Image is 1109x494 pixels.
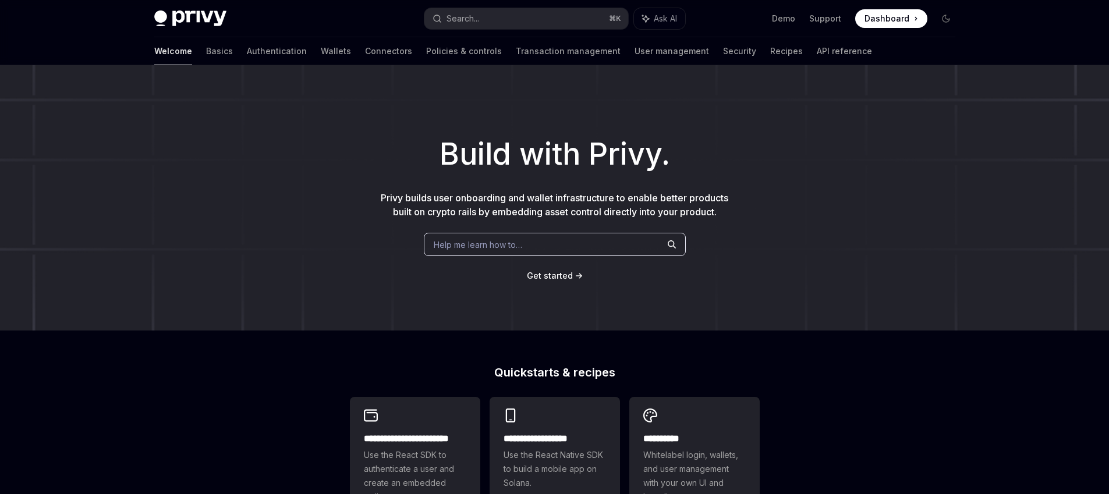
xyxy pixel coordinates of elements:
span: ⌘ K [609,14,621,23]
img: dark logo [154,10,226,27]
span: Ask AI [654,13,677,24]
a: Authentication [247,37,307,65]
button: Ask AI [634,8,685,29]
a: Get started [527,270,573,282]
button: Search...⌘K [424,8,628,29]
a: Demo [772,13,795,24]
a: Connectors [365,37,412,65]
h1: Build with Privy. [19,132,1090,177]
a: Dashboard [855,9,927,28]
span: Get started [527,271,573,280]
a: API reference [817,37,872,65]
a: Security [723,37,756,65]
a: Recipes [770,37,803,65]
button: Toggle dark mode [937,9,955,28]
span: Use the React Native SDK to build a mobile app on Solana. [504,448,606,490]
a: Welcome [154,37,192,65]
a: User management [635,37,709,65]
span: Help me learn how to… [434,239,522,251]
a: Transaction management [516,37,621,65]
a: Wallets [321,37,351,65]
h2: Quickstarts & recipes [350,367,760,378]
a: Basics [206,37,233,65]
div: Search... [447,12,479,26]
span: Privy builds user onboarding and wallet infrastructure to enable better products built on crypto ... [381,192,728,218]
a: Support [809,13,841,24]
span: Dashboard [864,13,909,24]
a: Policies & controls [426,37,502,65]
